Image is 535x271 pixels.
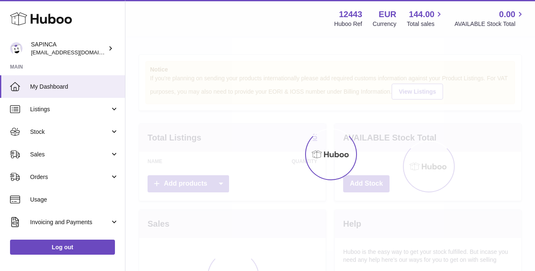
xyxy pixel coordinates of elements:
[454,20,525,28] span: AVAILABLE Stock Total
[454,9,525,28] a: 0.00 AVAILABLE Stock Total
[334,20,362,28] div: Huboo Ref
[30,83,119,91] span: My Dashboard
[30,218,110,226] span: Invoicing and Payments
[10,240,115,255] a: Log out
[379,9,396,20] strong: EUR
[30,196,119,204] span: Usage
[30,105,110,113] span: Listings
[499,9,515,20] span: 0.00
[30,151,110,159] span: Sales
[30,128,110,136] span: Stock
[339,9,362,20] strong: 12443
[30,173,110,181] span: Orders
[407,9,444,28] a: 144.00 Total sales
[409,9,434,20] span: 144.00
[31,49,123,56] span: [EMAIL_ADDRESS][DOMAIN_NAME]
[31,41,106,56] div: SAPINCA
[407,20,444,28] span: Total sales
[373,20,397,28] div: Currency
[10,42,23,55] img: info@sapinca.com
